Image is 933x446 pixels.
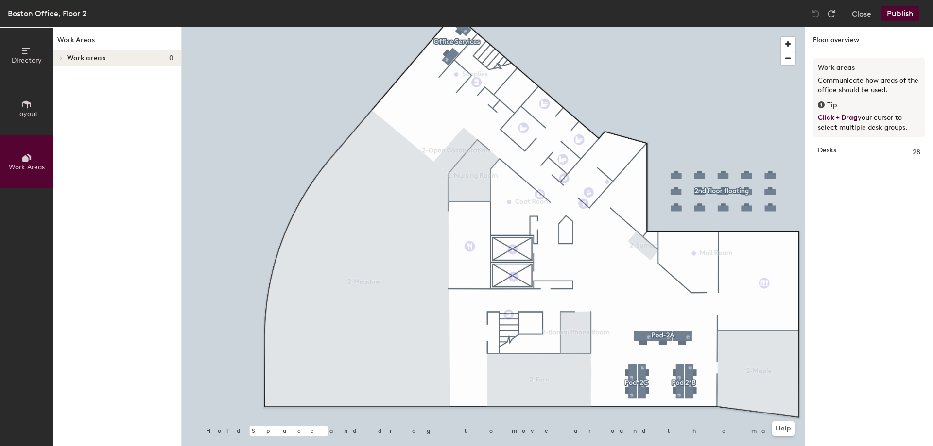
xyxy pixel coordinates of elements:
span: Click + Drag [818,114,858,122]
div: Tip [818,100,920,111]
img: Undo [811,9,821,18]
h1: Work Areas [53,35,181,50]
span: Work Areas [9,163,45,171]
span: Directory [12,56,42,65]
h3: Work areas [818,63,920,73]
button: Help [772,421,795,436]
strong: Desks [818,147,836,158]
p: your cursor to select multiple desk groups. [818,113,920,132]
p: Communicate how areas of the office should be used. [818,76,920,95]
h1: Floor overview [805,27,933,50]
span: Work areas [67,54,105,62]
span: 28 [913,147,920,158]
span: 0 [169,54,173,62]
span: Layout [16,110,38,118]
img: Redo [827,9,836,18]
div: Boston Office, Floor 2 [8,7,86,19]
button: Close [852,6,871,21]
button: Publish [881,6,919,21]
